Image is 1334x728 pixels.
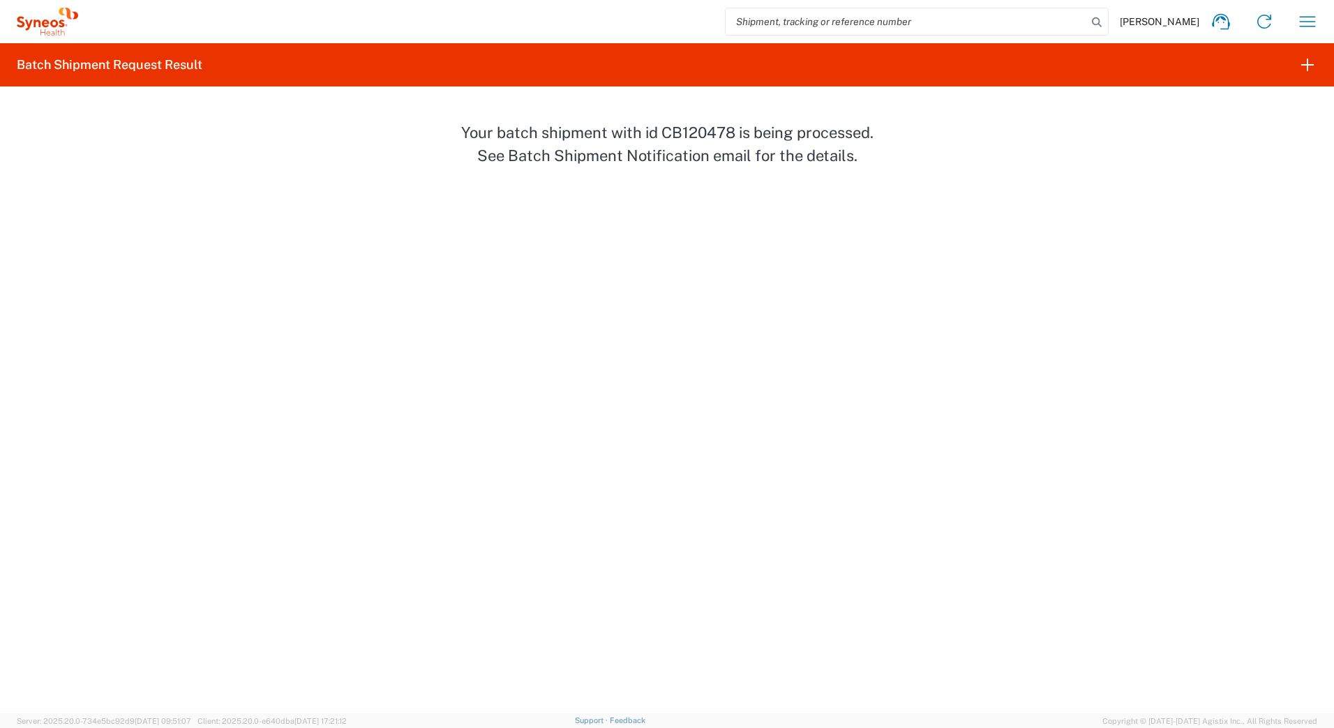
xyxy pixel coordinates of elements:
input: Shipment, tracking or reference number [726,8,1087,35]
p: Your batch shipment with id CB120478 is being processed. See Batch Shipment Notification email fo... [458,121,876,167]
span: [DATE] 17:21:12 [294,717,347,725]
span: [PERSON_NAME] [1120,15,1199,28]
span: Client: 2025.20.0-e640dba [197,717,347,725]
h2: Batch Shipment Request Result [17,56,202,73]
a: Feedback [610,716,645,725]
span: Server: 2025.20.0-734e5bc92d9 [17,717,191,725]
span: [DATE] 09:51:07 [135,717,191,725]
span: Copyright © [DATE]-[DATE] Agistix Inc., All Rights Reserved [1102,715,1317,727]
a: Support [575,716,610,725]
